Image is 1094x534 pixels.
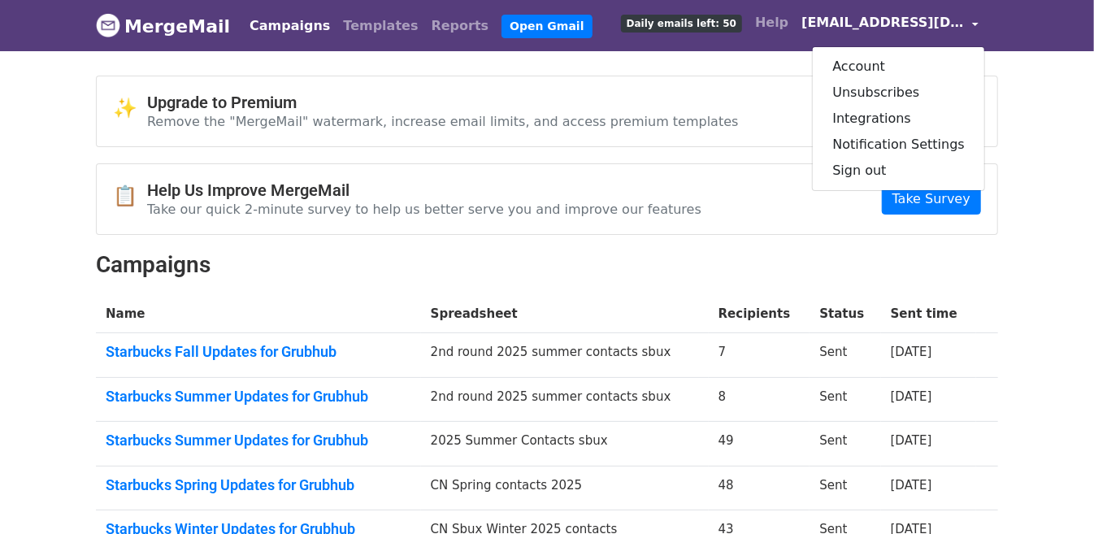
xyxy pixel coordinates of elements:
a: Integrations [813,106,984,132]
td: 2nd round 2025 summer contacts sbux [421,377,709,422]
th: Spreadsheet [421,295,709,333]
a: Daily emails left: 50 [614,7,749,39]
a: [EMAIL_ADDRESS][DOMAIN_NAME] [795,7,985,45]
td: Sent [810,377,880,422]
th: Recipients [709,295,810,333]
a: Sign out [813,158,984,184]
div: [EMAIL_ADDRESS][DOMAIN_NAME] [812,46,985,191]
a: Starbucks Summer Updates for Grubhub [106,432,411,449]
span: 📋 [113,185,147,208]
iframe: Chat Widget [1013,456,1094,534]
a: Starbucks Spring Updates for Grubhub [106,476,411,494]
td: 8 [709,377,810,422]
img: MergeMail logo [96,13,120,37]
a: Help [749,7,795,39]
td: 49 [709,422,810,467]
a: Starbucks Fall Updates for Grubhub [106,343,411,361]
td: Sent [810,422,880,467]
a: [DATE] [891,433,932,448]
p: Remove the "MergeMail" watermark, increase email limits, and access premium templates [147,113,739,130]
h2: Campaigns [96,251,998,279]
th: Sent time [881,295,977,333]
a: Campaigns [243,10,336,42]
a: Take Survey [882,184,981,215]
a: Starbucks Summer Updates for Grubhub [106,388,411,406]
a: [DATE] [891,389,932,404]
td: 48 [709,466,810,510]
a: Notification Settings [813,132,984,158]
span: [EMAIL_ADDRESS][DOMAIN_NAME] [801,13,964,33]
a: [DATE] [891,345,932,359]
a: Templates [336,10,424,42]
td: 7 [709,333,810,378]
a: Unsubscribes [813,80,984,106]
span: ✨ [113,97,147,120]
a: [DATE] [891,478,932,493]
td: CN Spring contacts 2025 [421,466,709,510]
h4: Help Us Improve MergeMail [147,180,701,200]
a: Account [813,54,984,80]
td: Sent [810,466,880,510]
a: Reports [425,10,496,42]
a: Open Gmail [501,15,592,38]
h4: Upgrade to Premium [147,93,739,112]
th: Name [96,295,421,333]
td: 2025 Summer Contacts sbux [421,422,709,467]
td: Sent [810,333,880,378]
span: Daily emails left: 50 [621,15,742,33]
th: Status [810,295,880,333]
a: MergeMail [96,9,230,43]
td: 2nd round 2025 summer contacts sbux [421,333,709,378]
p: Take our quick 2-minute survey to help us better serve you and improve our features [147,201,701,218]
